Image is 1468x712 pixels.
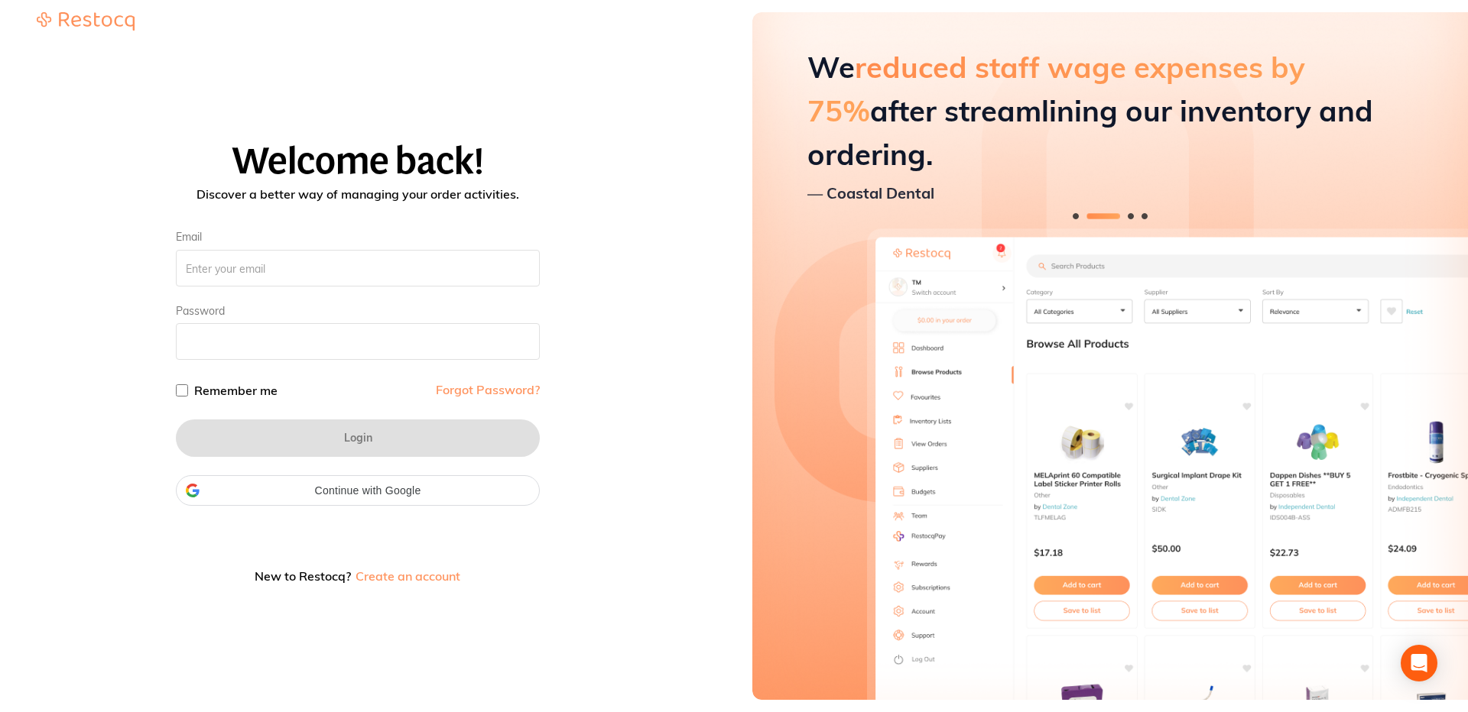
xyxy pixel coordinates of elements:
a: Forgot Password? [436,384,540,396]
button: Create an account [354,570,462,582]
p: New to Restocq? [176,570,540,582]
div: Open Intercom Messenger [1401,645,1437,681]
div: Continue with Google [176,475,540,506]
label: Password [176,305,225,318]
input: Enter your email [176,250,540,286]
img: Restocq [37,12,135,31]
span: Continue with Google [206,484,530,497]
img: Restocq preview [752,12,1468,700]
h1: Welcome back! [18,141,697,182]
label: Remember me [194,384,278,396]
aside: Hero [752,12,1468,700]
p: Discover a better way of managing your order activities. [18,188,697,200]
label: Email [176,231,540,244]
button: Login [176,419,540,456]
